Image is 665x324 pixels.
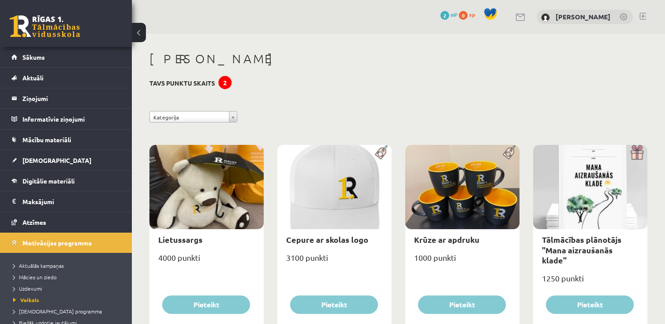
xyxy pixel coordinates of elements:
span: [DEMOGRAPHIC_DATA] [22,156,91,164]
legend: Ziņojumi [22,88,121,108]
div: 2 [218,76,232,89]
h1: [PERSON_NAME] [149,51,647,66]
a: [DEMOGRAPHIC_DATA] programma [13,307,123,315]
a: [DEMOGRAPHIC_DATA] [11,150,121,170]
a: Sākums [11,47,121,67]
a: Kategorija [149,111,237,122]
a: Cepure ar skolas logo [286,234,368,245]
button: Pieteikt [418,295,506,314]
img: Populāra prece [500,145,520,160]
span: Motivācijas programma [22,239,92,247]
span: mP [451,11,458,18]
a: Mācību materiāli [11,130,121,150]
a: Maksājumi [11,191,121,212]
legend: Informatīvie ziņojumi [22,109,121,129]
span: xp [469,11,475,18]
a: Atzīmes [11,212,121,232]
a: Motivācijas programma [11,233,121,253]
a: Digitālie materiāli [11,171,121,191]
img: Populāra prece [372,145,392,160]
a: Rīgas 1. Tālmācības vidusskola [10,15,80,37]
span: Aktuālās kampaņas [13,262,64,269]
a: Mācies un ziedo [13,273,123,281]
div: 1000 punkti [405,250,520,272]
a: Krūze ar apdruku [414,234,480,245]
a: Aktuāli [11,68,121,88]
span: Digitālie materiāli [22,177,75,185]
a: Tālmācības plānotājs "Mana aizraušanās klade" [542,234,621,265]
a: [PERSON_NAME] [556,12,610,21]
span: Veikals [13,296,39,303]
span: Uzdevumi [13,285,42,292]
a: Lietussargs [158,234,203,245]
img: Dāvana ar pārsteigumu [628,145,647,160]
a: Ziņojumi [11,88,121,108]
h3: Tavs punktu skaits [149,79,215,87]
button: Pieteikt [162,295,250,314]
span: Atzīmes [22,218,46,226]
div: 4000 punkti [149,250,264,272]
a: 2 mP [440,11,458,18]
a: Uzdevumi [13,284,123,292]
a: 0 xp [459,11,479,18]
span: Mācību materiāli [22,136,71,144]
a: Informatīvie ziņojumi [11,109,121,129]
img: Līga Strupka [541,13,550,22]
legend: Maksājumi [22,191,121,212]
a: Aktuālās kampaņas [13,262,123,270]
span: Kategorija [153,112,225,123]
div: 1250 punkti [533,271,647,293]
button: Pieteikt [290,295,378,314]
span: [DEMOGRAPHIC_DATA] programma [13,308,102,315]
span: 2 [440,11,449,20]
span: 0 [459,11,468,20]
button: Pieteikt [546,295,634,314]
span: Sākums [22,53,45,61]
div: 3100 punkti [277,250,392,272]
span: Mācies un ziedo [13,274,57,281]
span: Aktuāli [22,74,44,82]
a: Veikals [13,296,123,304]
